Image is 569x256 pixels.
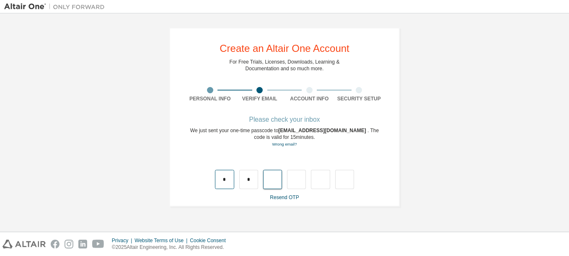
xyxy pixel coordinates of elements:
[220,44,349,54] div: Create an Altair One Account
[185,95,235,102] div: Personal Info
[112,244,231,251] p: © 2025 Altair Engineering, Inc. All Rights Reserved.
[284,95,334,102] div: Account Info
[78,240,87,248] img: linkedin.svg
[112,237,134,244] div: Privacy
[235,95,285,102] div: Verify Email
[272,142,297,146] a: Go back to the registration form
[230,59,340,72] div: For Free Trials, Licenses, Downloads, Learning & Documentation and so much more.
[334,95,384,102] div: Security Setup
[3,240,46,248] img: altair_logo.svg
[185,127,384,148] div: We just sent your one-time passcode to . The code is valid for 15 minutes.
[270,195,299,200] a: Resend OTP
[134,237,190,244] div: Website Terms of Use
[185,117,384,122] div: Please check your inbox
[4,3,109,11] img: Altair One
[92,240,104,248] img: youtube.svg
[51,240,59,248] img: facebook.svg
[65,240,73,248] img: instagram.svg
[278,128,367,133] span: [EMAIL_ADDRESS][DOMAIN_NAME]
[190,237,230,244] div: Cookie Consent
